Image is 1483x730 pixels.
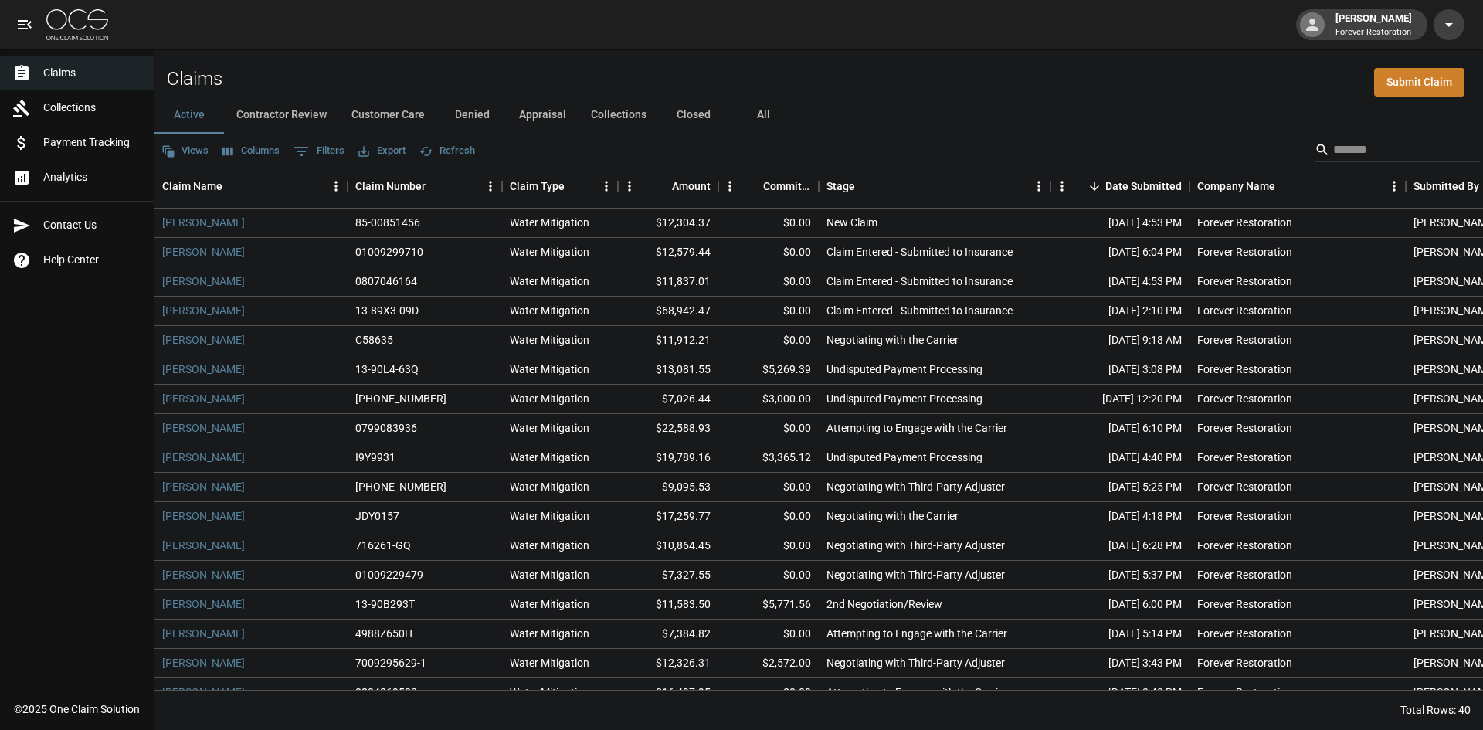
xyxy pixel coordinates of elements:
div: 0804369502 [355,684,417,700]
div: Forever Restoration [1197,479,1292,494]
div: Water Mitigation [510,684,589,700]
button: Active [154,97,224,134]
div: [DATE] 3:40 PM [1050,678,1189,708]
div: Attempting to Engage with the Carrier [826,684,1007,700]
div: Water Mitigation [510,215,589,230]
div: $0.00 [718,678,819,708]
div: 0807046164 [355,273,417,289]
div: Water Mitigation [510,479,589,494]
div: $0.00 [718,531,819,561]
button: Refresh [416,139,479,163]
button: Menu [618,175,641,198]
div: [DATE] 6:04 PM [1050,238,1189,267]
div: 01009229479 [355,567,423,582]
span: Contact Us [43,217,141,233]
div: Negotiating with Third-Party Adjuster [826,655,1005,671]
a: [PERSON_NAME] [162,391,245,406]
div: Claim Entered - Submitted to Insurance [826,273,1013,289]
div: $12,579.44 [618,238,718,267]
div: Forever Restoration [1197,244,1292,260]
div: Water Mitigation [510,626,589,641]
div: $10,864.45 [618,531,718,561]
div: [DATE] 12:20 PM [1050,385,1189,414]
div: New Claim [826,215,877,230]
div: 01009299710 [355,244,423,260]
div: Claim Type [510,165,565,208]
div: $12,326.31 [618,649,718,678]
div: [DATE] 4:53 PM [1050,267,1189,297]
button: Collections [579,97,659,134]
a: Submit Claim [1374,68,1464,97]
div: Water Mitigation [510,508,589,524]
div: Water Mitigation [510,273,589,289]
div: Water Mitigation [510,420,589,436]
div: [PERSON_NAME] [1329,11,1418,39]
div: [DATE] 5:25 PM [1050,473,1189,502]
button: Denied [437,97,507,134]
div: Amount [672,165,711,208]
div: $7,384.82 [618,620,718,649]
span: Claims [43,65,141,81]
a: [PERSON_NAME] [162,684,245,700]
button: Contractor Review [224,97,339,134]
button: Export [355,139,409,163]
div: 7009295629-1 [355,655,426,671]
div: Claim Number [348,165,502,208]
div: I9Y9931 [355,450,395,465]
div: Submitted By [1413,165,1479,208]
div: $0.00 [718,297,819,326]
button: Sort [426,175,447,197]
a: [PERSON_NAME] [162,420,245,436]
div: 716261-GQ [355,538,411,553]
h2: Claims [167,68,222,90]
div: Date Submitted [1105,165,1182,208]
button: All [728,97,798,134]
div: $12,304.37 [618,209,718,238]
div: Negotiating with the Carrier [826,332,959,348]
a: [PERSON_NAME] [162,362,245,377]
div: [DATE] 9:18 AM [1050,326,1189,355]
div: Attempting to Engage with the Carrier [826,420,1007,436]
button: Show filters [290,139,348,164]
div: Water Mitigation [510,391,589,406]
div: 2nd Negotiation/Review [826,596,942,612]
div: [DATE] 2:10 PM [1050,297,1189,326]
div: Claim Type [502,165,618,208]
div: $11,912.21 [618,326,718,355]
div: Total Rows: 40 [1400,702,1471,718]
div: $0.00 [718,238,819,267]
div: Water Mitigation [510,303,589,318]
div: [DATE] 3:43 PM [1050,649,1189,678]
div: 13-90B293T [355,596,415,612]
div: Forever Restoration [1197,332,1292,348]
button: Views [158,139,212,163]
div: Claim Entered - Submitted to Insurance [826,244,1013,260]
div: Forever Restoration [1197,362,1292,377]
div: 01-009-271163 [355,391,446,406]
div: [DATE] 4:40 PM [1050,443,1189,473]
button: Menu [718,175,741,198]
button: Closed [659,97,728,134]
div: $13,081.55 [618,355,718,385]
a: [PERSON_NAME] [162,215,245,230]
div: $2,572.00 [718,649,819,678]
div: Amount [618,165,718,208]
button: Menu [1050,175,1074,198]
div: Water Mitigation [510,596,589,612]
a: [PERSON_NAME] [162,303,245,318]
div: Company Name [1197,165,1275,208]
div: $0.00 [718,561,819,590]
div: Date Submitted [1050,165,1189,208]
div: Forever Restoration [1197,273,1292,289]
button: Appraisal [507,97,579,134]
div: Committed Amount [718,165,819,208]
div: $7,327.55 [618,561,718,590]
button: Sort [1275,175,1297,197]
img: ocs-logo-white-transparent.png [46,9,108,40]
div: Claim Entered - Submitted to Insurance [826,303,1013,318]
div: [DATE] 6:10 PM [1050,414,1189,443]
div: Forever Restoration [1197,567,1292,582]
a: [PERSON_NAME] [162,273,245,289]
div: Forever Restoration [1197,508,1292,524]
div: $5,771.56 [718,590,819,620]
